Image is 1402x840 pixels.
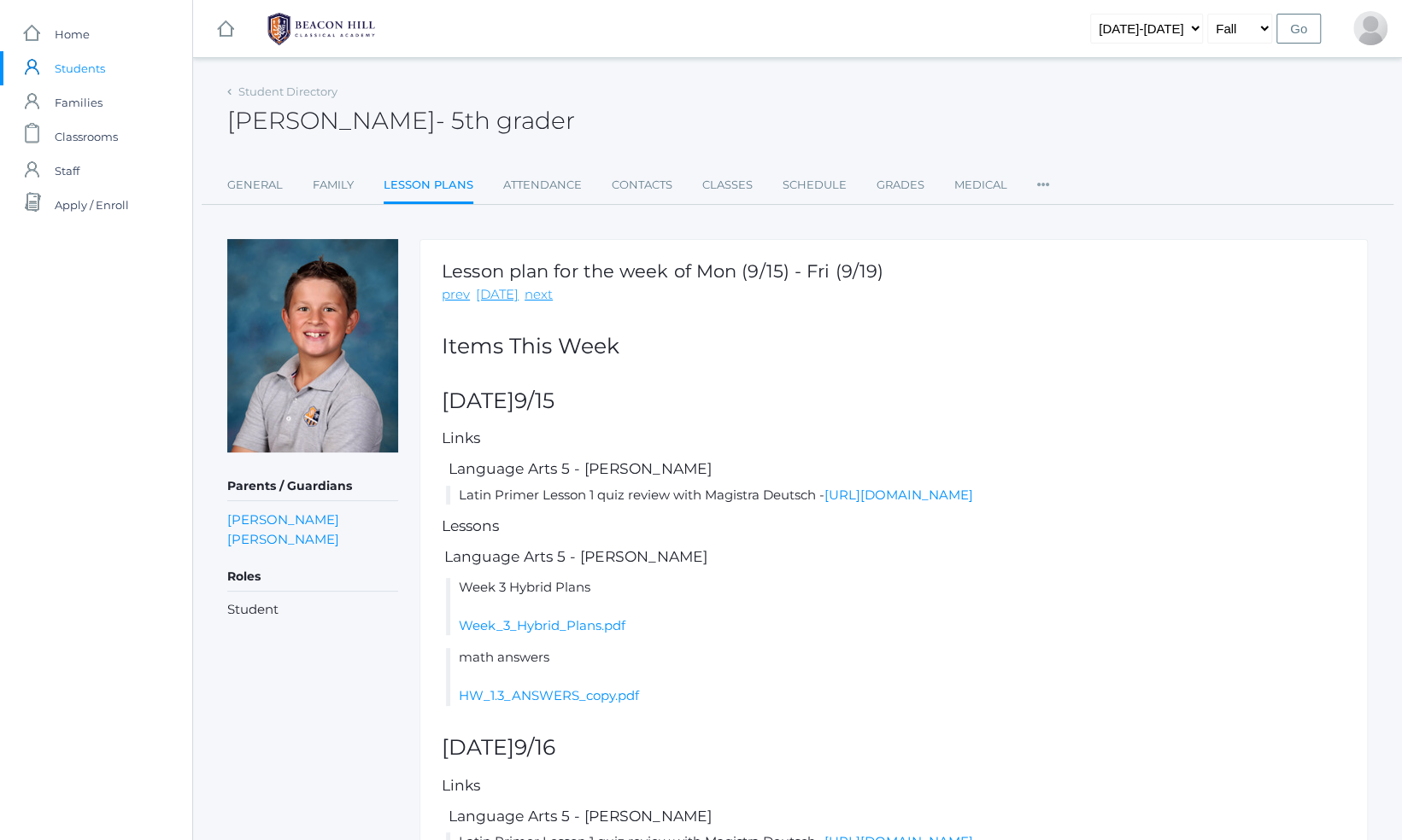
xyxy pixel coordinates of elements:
[1353,11,1387,45] div: Chandra Herrera
[227,510,339,529] a: [PERSON_NAME]
[227,472,398,501] h5: Parents / Guardians
[446,461,1346,477] h5: Language Arts 5 - [PERSON_NAME]
[227,239,398,452] img: Levi Herrera
[514,388,554,413] span: 9/15
[525,285,553,305] a: next
[238,85,337,98] a: Student Directory
[55,154,79,188] span: Staff
[446,486,1346,505] li: Latin Primer Lesson 1 quiz review with Magistra Deutsch -
[442,549,1346,565] h5: Language Arts 5 - [PERSON_NAME]
[514,734,555,760] span: 9/16
[313,168,354,202] a: Family
[55,120,118,154] span: Classrooms
[442,430,1346,446] h5: Links
[436,106,575,135] span: - 5th grader
[257,8,385,50] img: 1_BHCALogos-05.png
[384,168,473,205] a: Lesson Plans
[442,285,470,305] a: prev
[55,51,105,85] span: Students
[227,600,398,620] li: Student
[446,578,1346,636] li: Week 3 Hybrid Plans
[227,108,575,134] h2: [PERSON_NAME]
[227,563,398,592] h5: Roles
[442,736,1346,760] h2: [DATE]
[55,17,90,51] span: Home
[476,285,519,305] a: [DATE]
[824,487,973,503] a: [URL][DOMAIN_NAME]
[442,389,1346,413] h2: [DATE]
[227,168,283,202] a: General
[459,617,625,633] a: Week_3_Hybrid_Plans.pdf
[877,168,924,202] a: Grades
[1276,14,1321,44] input: Go
[442,335,1346,359] h2: Items This Week
[227,529,339,549] a: [PERSON_NAME]
[459,687,639,703] a: HW_1.3_ANSWERS_copy.pdf
[55,85,103,120] span: Families
[446,648,1346,706] li: math answers
[702,168,753,202] a: Classes
[442,518,1346,534] h5: Lessons
[954,168,1007,202] a: Medical
[442,261,883,281] h1: Lesson plan for the week of Mon (9/15) - Fri (9/19)
[446,808,1346,825] h5: Language Arts 5 - [PERSON_NAME]
[55,188,129,222] span: Apply / Enroll
[612,168,672,202] a: Contacts
[783,168,847,202] a: Schedule
[503,168,582,202] a: Attendance
[442,778,1346,794] h5: Links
